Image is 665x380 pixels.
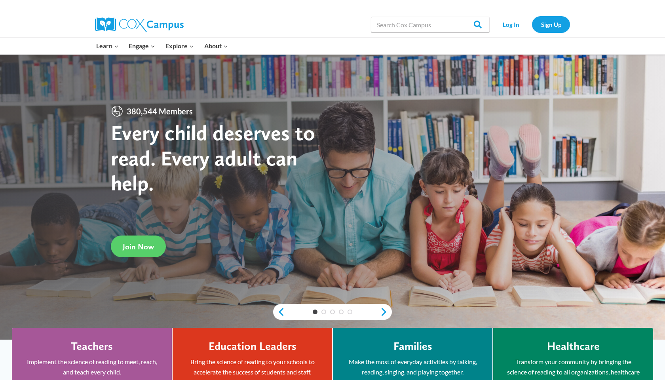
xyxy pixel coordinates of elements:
img: Cox Campus [95,17,184,32]
h4: Healthcare [547,340,600,353]
a: 5 [348,310,352,314]
strong: Every child deserves to read. Every adult can help. [111,120,315,196]
p: Bring the science of reading to your schools to accelerate the success of students and staff. [184,357,320,377]
nav: Secondary Navigation [494,16,570,32]
span: 380,544 Members [123,105,196,118]
span: Engage [129,41,155,51]
a: 1 [313,310,317,314]
h4: Teachers [71,340,113,353]
a: Log In [494,16,528,32]
h4: Education Leaders [209,340,296,353]
a: 3 [330,310,335,314]
a: 2 [321,310,326,314]
p: Make the most of everyday activities by talking, reading, singing, and playing together. [345,357,481,377]
span: Explore [165,41,194,51]
span: About [204,41,228,51]
span: Join Now [123,242,154,251]
nav: Primary Navigation [91,38,233,54]
a: next [380,307,392,317]
h4: Families [393,340,432,353]
a: Join Now [111,236,166,257]
a: previous [273,307,285,317]
input: Search Cox Campus [371,17,490,32]
a: 4 [339,310,344,314]
div: content slider buttons [273,304,392,320]
a: Sign Up [532,16,570,32]
span: Learn [96,41,119,51]
p: Implement the science of reading to meet, reach, and teach every child. [24,357,160,377]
